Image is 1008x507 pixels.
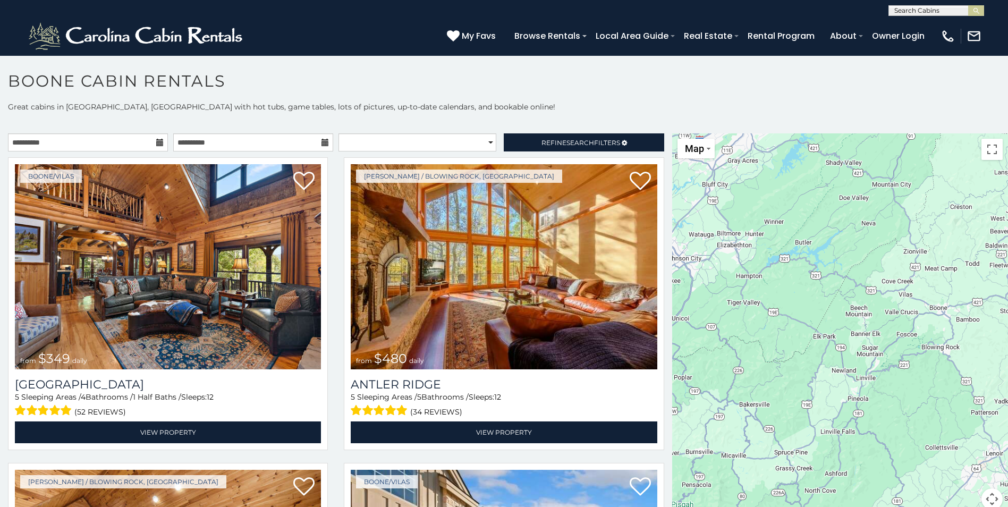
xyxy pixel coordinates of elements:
span: Map [685,143,704,154]
a: [PERSON_NAME] / Blowing Rock, [GEOGRAPHIC_DATA] [20,475,226,488]
span: 4 [81,392,86,402]
img: White-1-2.png [27,20,247,52]
a: Rental Program [742,27,820,45]
span: $480 [374,351,407,366]
a: RefineSearchFilters [504,133,664,151]
span: Refine Filters [541,139,620,147]
a: Antler Ridge from $480 daily [351,164,657,369]
a: Add to favorites [630,171,651,193]
a: Diamond Creek Lodge from $349 daily [15,164,321,369]
div: Sleeping Areas / Bathrooms / Sleeps: [15,392,321,419]
a: Add to favorites [293,476,315,498]
a: View Property [15,421,321,443]
img: phone-regular-white.png [941,29,955,44]
span: Search [566,139,594,147]
a: Add to favorites [293,171,315,193]
a: Boone/Vilas [356,475,418,488]
button: Change map style [677,139,715,158]
div: Sleeping Areas / Bathrooms / Sleeps: [351,392,657,419]
a: My Favs [447,29,498,43]
a: Browse Rentals [509,27,586,45]
a: Real Estate [679,27,738,45]
span: 5 [417,392,421,402]
span: $349 [38,351,70,366]
img: mail-regular-white.png [967,29,981,44]
span: My Favs [462,29,496,43]
a: Antler Ridge [351,377,657,392]
a: About [825,27,862,45]
span: daily [72,357,87,365]
span: daily [409,357,424,365]
h3: Diamond Creek Lodge [15,377,321,392]
a: Local Area Guide [590,27,674,45]
a: Owner Login [867,27,930,45]
span: 12 [494,392,501,402]
span: from [356,357,372,365]
img: Diamond Creek Lodge [15,164,321,369]
a: Boone/Vilas [20,170,82,183]
span: (52 reviews) [74,405,126,419]
span: (34 reviews) [410,405,462,419]
span: from [20,357,36,365]
span: 5 [15,392,19,402]
a: [GEOGRAPHIC_DATA] [15,377,321,392]
img: Antler Ridge [351,164,657,369]
button: Toggle fullscreen view [981,139,1003,160]
a: Add to favorites [630,476,651,498]
span: 1 Half Baths / [133,392,181,402]
span: 12 [207,392,214,402]
a: View Property [351,421,657,443]
span: 5 [351,392,355,402]
a: [PERSON_NAME] / Blowing Rock, [GEOGRAPHIC_DATA] [356,170,562,183]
